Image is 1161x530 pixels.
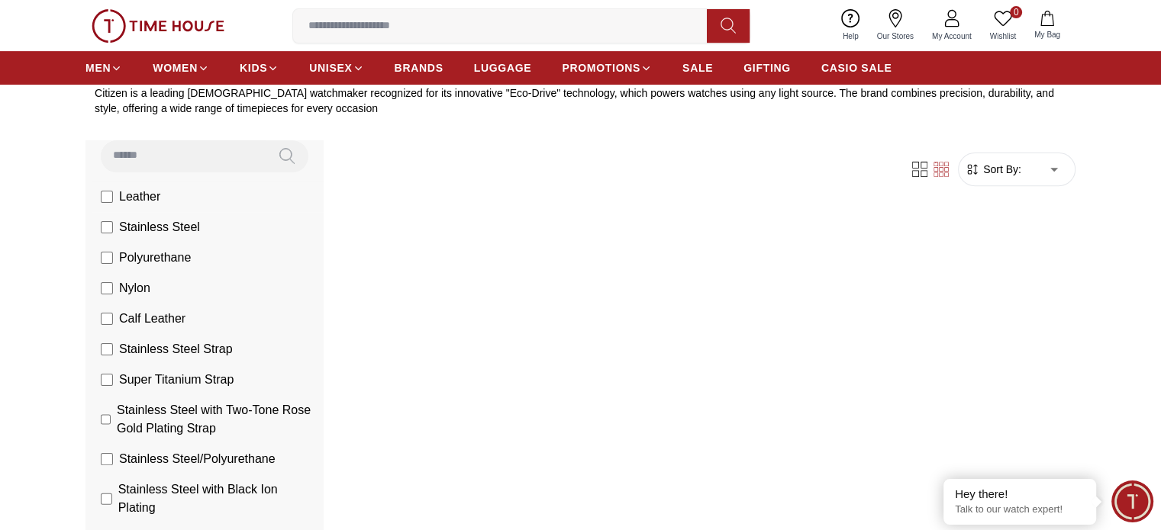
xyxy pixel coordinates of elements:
[395,54,443,82] a: BRANDS
[153,60,198,75] span: WOMEN
[85,60,111,75] span: MEN
[119,188,160,206] span: Leather
[474,60,532,75] span: LUGGAGE
[101,252,113,264] input: Polyurethane
[981,6,1025,45] a: 0Wishlist
[119,279,150,297] span: Nylon
[92,9,224,43] img: ...
[984,31,1022,42] span: Wishlist
[1025,8,1069,43] button: My Bag
[837,31,865,42] span: Help
[1028,29,1066,40] span: My Bag
[955,503,1085,516] p: Talk to our watch expert!
[119,371,234,389] span: Super Titanium Strap
[101,413,111,426] input: Stainless Steel with Two-Tone Rose Gold Plating Strap
[101,282,113,294] input: Nylon
[562,60,640,75] span: PROMOTIONS
[562,54,652,82] a: PROMOTIONS
[101,493,112,505] input: Stainless Steel with Black Ion Plating
[821,54,892,82] a: CASIO SALE
[1111,480,1153,522] div: Chat Widget
[1010,6,1022,18] span: 0
[240,60,267,75] span: KIDS
[101,374,113,386] input: Super Titanium Strap
[926,31,978,42] span: My Account
[101,343,113,355] input: Stainless Steel Strap
[980,162,1021,177] span: Sort By:
[834,6,868,45] a: Help
[85,54,122,82] a: MEN
[153,54,209,82] a: WOMEN
[474,54,532,82] a: LUGGAGE
[101,313,113,325] input: Calf Leather
[743,54,791,82] a: GIFTING
[965,162,1021,177] button: Sort By:
[119,340,233,358] span: Stainless Steel Strap
[743,60,791,75] span: GIFTING
[118,480,314,517] span: Stainless Steel with Black Ion Plating
[395,60,443,75] span: BRANDS
[119,450,276,468] span: Stainless Steel/Polyurethane
[101,221,113,233] input: Stainless Steel
[821,60,892,75] span: CASIO SALE
[309,60,352,75] span: UNISEX
[682,60,713,75] span: SALE
[955,487,1085,502] div: Hey there!
[101,453,113,465] input: Stainless Steel/Polyurethane
[117,401,314,438] span: Stainless Steel with Two-Tone Rose Gold Plating Strap
[119,310,185,328] span: Calf Leather
[240,54,279,82] a: KIDS
[95,85,1066,116] p: Citizen is a leading [DEMOGRAPHIC_DATA] watchmaker recognized for its innovative "Eco-Drive" tech...
[868,6,923,45] a: Our Stores
[119,218,200,236] span: Stainless Steel
[309,54,363,82] a: UNISEX
[682,54,713,82] a: SALE
[119,249,191,267] span: Polyurethane
[101,191,113,203] input: Leather
[871,31,920,42] span: Our Stores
